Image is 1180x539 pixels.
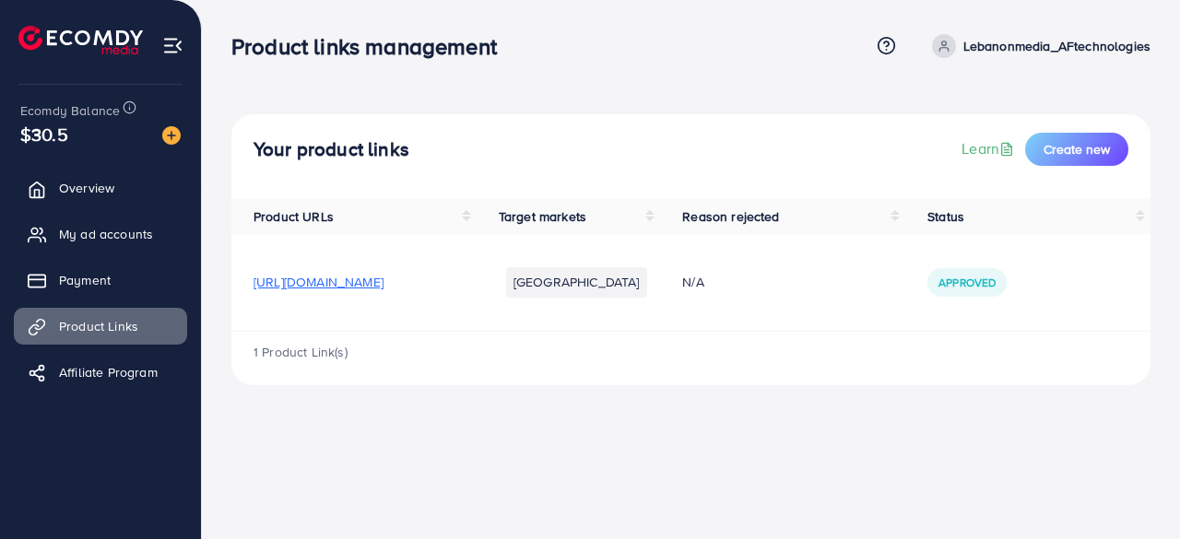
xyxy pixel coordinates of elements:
a: Lebanonmedia_AFtechnologies [925,34,1150,58]
span: Reason rejected [682,207,779,226]
a: Learn [962,138,1018,159]
span: 1 Product Link(s) [254,343,348,361]
span: My ad accounts [59,225,153,243]
span: [URL][DOMAIN_NAME] [254,273,383,291]
span: Create new [1044,140,1110,158]
h4: Your product links [254,138,409,161]
span: Status [927,207,964,226]
span: Target markets [499,207,586,226]
img: image [162,126,181,145]
button: Create new [1025,133,1128,166]
p: Lebanonmedia_AFtechnologies [963,35,1150,57]
span: Overview [59,179,114,197]
a: Overview [14,170,187,206]
span: Approved [938,275,996,290]
span: $30.5 [20,121,68,147]
a: Payment [14,262,187,299]
span: N/A [682,273,703,291]
span: Payment [59,271,111,289]
a: Product Links [14,308,187,345]
img: menu [162,35,183,56]
img: logo [18,26,143,54]
span: Product URLs [254,207,334,226]
a: My ad accounts [14,216,187,252]
span: Affiliate Program [59,363,158,381]
span: Product Links [59,317,138,335]
li: [GEOGRAPHIC_DATA] [506,267,647,297]
iframe: Chat [1102,456,1166,525]
h3: Product links management [231,33,512,60]
a: Affiliate Program [14,354,187,391]
span: Ecomdy Balance [20,101,120,120]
